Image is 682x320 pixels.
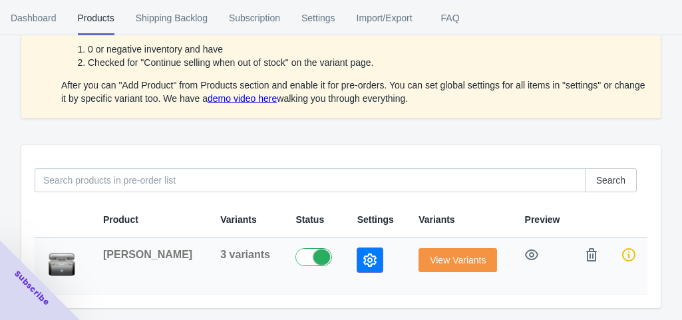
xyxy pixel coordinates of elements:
[585,168,637,192] button: Search
[88,43,650,56] li: 0 or negative inventory and have
[136,1,208,35] span: Shipping Backlog
[419,248,497,272] button: View Variants
[525,214,560,225] span: Preview
[301,1,335,35] span: Settings
[208,93,277,104] a: demo video here
[35,168,586,192] input: Search products in pre-order list
[11,1,57,35] span: Dashboard
[430,255,486,265] span: View Variants
[229,1,280,35] span: Subscription
[220,214,256,225] span: Variants
[12,268,52,308] span: Subscribe
[295,214,324,225] span: Status
[61,21,650,104] span: Make sure the item is available for pre-orders. It must be have After you can "Add Product" from ...
[220,249,270,260] span: 3 variants
[357,1,413,35] span: Import/Export
[88,56,650,69] li: Checked for "Continue selling when out of stock" on the variant page.
[103,214,138,225] span: Product
[78,1,114,35] span: Products
[596,175,625,186] span: Search
[419,214,454,225] span: Variants
[103,249,192,260] span: [PERSON_NAME]
[434,1,467,35] span: FAQ
[357,214,394,225] span: Settings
